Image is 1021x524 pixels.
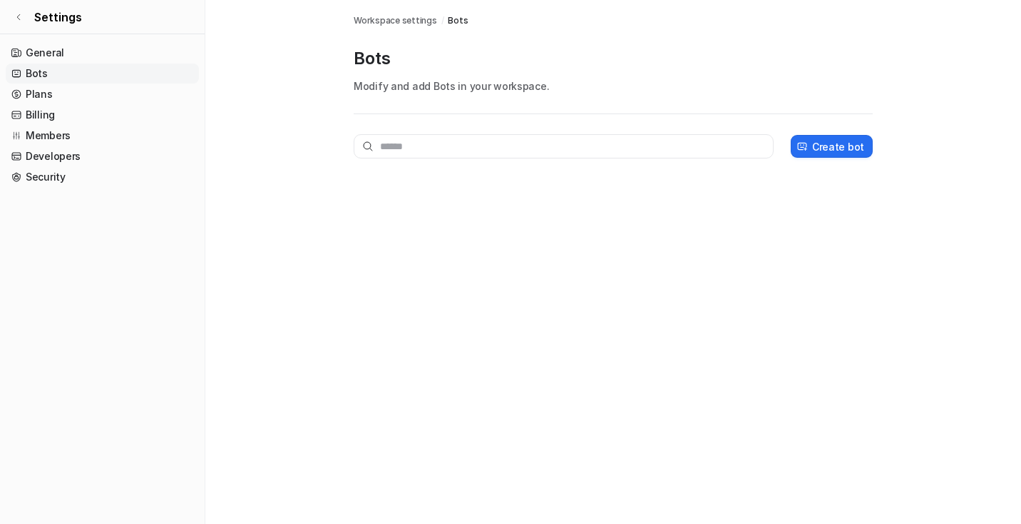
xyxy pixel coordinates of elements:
[6,105,199,125] a: Billing
[6,146,199,166] a: Developers
[791,135,873,158] button: Create bot
[6,43,199,63] a: General
[354,14,437,27] a: Workspace settings
[354,47,873,70] p: Bots
[812,139,864,154] p: Create bot
[441,14,444,27] span: /
[448,14,468,27] a: Bots
[6,126,199,146] a: Members
[354,79,873,94] p: Modify and add Bots in your workspace.
[796,141,808,152] img: create
[34,9,82,26] span: Settings
[6,64,199,84] a: Bots
[6,167,199,187] a: Security
[6,84,199,104] a: Plans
